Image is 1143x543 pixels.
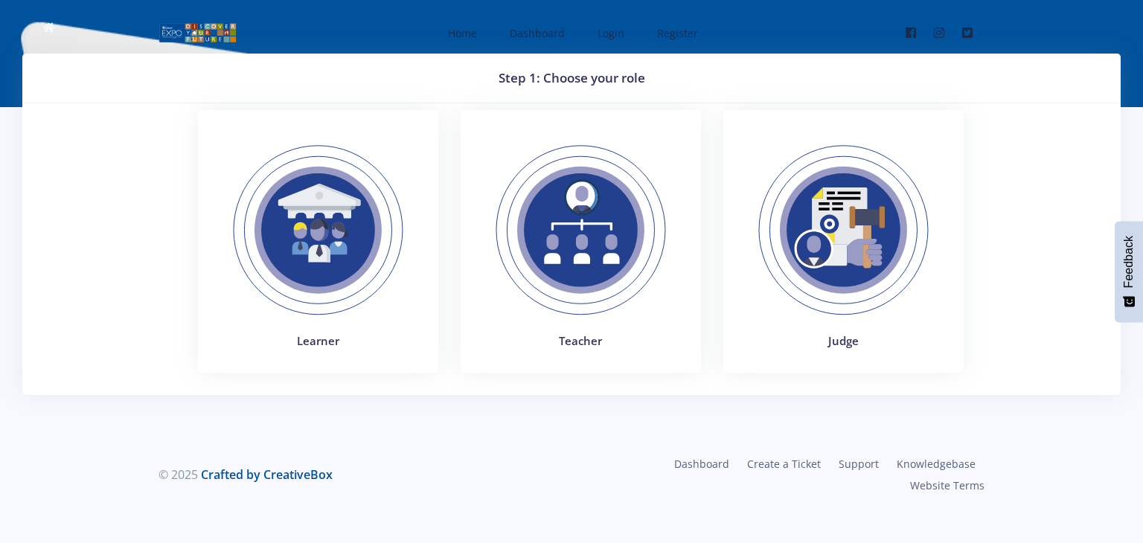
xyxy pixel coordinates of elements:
a: Teacher Teacher [449,110,712,396]
a: Home [433,13,489,53]
a: Crafted by CreativeBox [201,466,333,483]
button: Feedback - Show survey [1115,221,1143,322]
img: logo01.png [159,22,237,44]
img: Learner [216,128,420,332]
span: Dashboard [510,26,565,40]
img: Teacher [478,128,683,332]
a: Dashboard [495,13,577,53]
a: Website Terms [901,475,984,496]
a: Register [642,13,710,53]
a: Create a Ticket [738,453,830,475]
a: Knowledgebase [888,453,984,475]
a: Login [583,13,636,53]
h4: Judge [741,332,946,350]
span: Home [448,26,477,40]
span: Login [598,26,624,40]
div: © 2025 [159,466,560,483]
span: Feedback [1122,236,1136,288]
a: Judges Judge [712,110,975,396]
a: Learner Learner [187,110,449,396]
span: Knowledgebase [897,457,976,471]
img: Judges [741,128,946,332]
h4: Learner [216,332,420,350]
a: Dashboard [665,453,738,475]
h3: Step 1: Choose your role [40,68,1103,88]
h4: Teacher [478,332,683,350]
span: Register [657,26,698,40]
a: Support [830,453,888,475]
